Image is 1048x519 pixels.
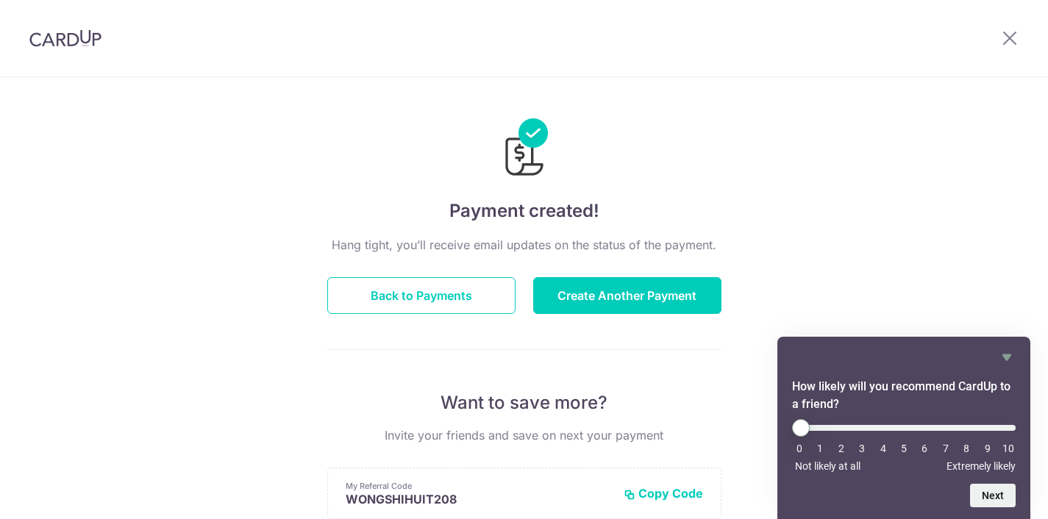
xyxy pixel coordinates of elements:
[876,443,891,454] li: 4
[792,443,807,454] li: 0
[980,443,995,454] li: 9
[792,419,1016,472] div: How likely will you recommend CardUp to a friend? Select an option from 0 to 10, with 0 being Not...
[346,480,612,492] p: My Referral Code
[970,484,1016,507] button: Next question
[947,460,1016,472] span: Extremely likely
[327,236,721,254] p: Hang tight, you’ll receive email updates on the status of the payment.
[533,277,721,314] button: Create Another Payment
[29,29,101,47] img: CardUp
[855,443,869,454] li: 3
[327,391,721,415] p: Want to save more?
[327,198,721,224] h4: Payment created!
[896,443,911,454] li: 5
[998,348,1016,366] button: Hide survey
[917,443,932,454] li: 6
[792,378,1016,413] h2: How likely will you recommend CardUp to a friend? Select an option from 0 to 10, with 0 being Not...
[795,460,860,472] span: Not likely at all
[624,486,703,501] button: Copy Code
[792,348,1016,507] div: How likely will you recommend CardUp to a friend? Select an option from 0 to 10, with 0 being Not...
[813,443,827,454] li: 1
[959,443,974,454] li: 8
[501,118,548,180] img: Payments
[346,492,612,507] p: WONGSHIHUIT208
[938,443,953,454] li: 7
[327,277,516,314] button: Back to Payments
[834,443,849,454] li: 2
[327,426,721,444] p: Invite your friends and save on next your payment
[1001,443,1016,454] li: 10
